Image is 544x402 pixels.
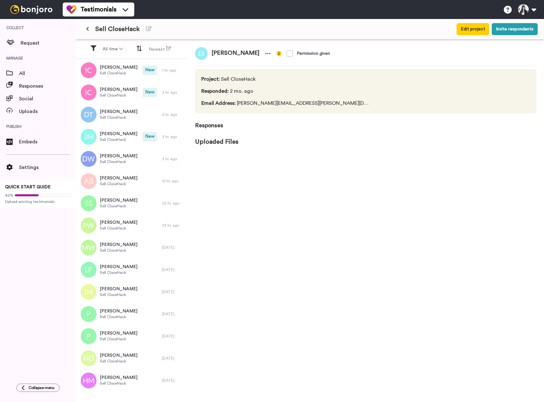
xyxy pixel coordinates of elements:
[99,43,127,55] button: All time
[76,347,187,369] a: [PERSON_NAME]Sell CloseHack[DATE]
[76,303,187,325] a: [PERSON_NAME]Sell CloseHack[DATE]
[201,75,371,83] span: Sell CloseHack
[100,336,137,342] span: Sell CloseHack
[8,5,55,14] img: bj-logo-header-white.svg
[201,89,229,94] span: Responded :
[28,385,54,390] span: Collapse menu
[81,151,97,167] img: dw.png
[81,373,97,388] img: hm.png
[76,214,187,236] a: [PERSON_NAME]Sell CloseHack23 hr. ago
[162,223,184,228] div: 23 hr. ago
[162,334,184,339] div: [DATE]
[76,59,187,81] a: [PERSON_NAME]Sell CloseHackNew1 hr. ago
[100,115,137,120] span: Sell CloseHack
[201,77,220,82] span: Project :
[100,308,137,314] span: [PERSON_NAME]
[195,130,536,146] span: Uploaded Files
[162,156,184,161] div: 3 hr. ago
[100,109,137,115] span: [PERSON_NAME]
[5,193,13,198] span: 42%
[100,270,137,275] span: Sell CloseHack
[76,81,187,104] a: [PERSON_NAME]Sell CloseHackNew2 hr. ago
[76,170,187,192] a: [PERSON_NAME]Sell CloseHack21 hr. ago
[162,68,184,73] div: 1 hr. ago
[66,4,77,15] img: tm-color.svg
[76,126,187,148] a: [PERSON_NAME]Sell CloseHackNew3 hr. ago
[81,328,97,344] img: p.png
[81,62,97,78] img: ic.png
[100,86,137,93] span: [PERSON_NAME]
[81,217,97,233] img: pw.png
[81,195,97,211] img: ss.png
[142,132,157,141] span: New
[100,381,137,386] span: Sell CloseHack
[19,95,76,103] span: Social
[76,104,187,126] a: [PERSON_NAME]Sell CloseHack2 hr. ago
[100,359,137,364] span: Sell CloseHack
[19,164,76,171] span: Settings
[81,262,97,278] img: lf.png
[19,82,76,90] span: Responses
[81,173,97,189] img: ab.png
[100,219,137,226] span: [PERSON_NAME]
[100,242,137,248] span: [PERSON_NAME]
[100,153,137,159] span: [PERSON_NAME]
[100,197,137,204] span: [PERSON_NAME]
[162,267,184,272] div: [DATE]
[81,240,97,255] img: mw.png
[100,71,137,76] span: Sell CloseHack
[76,236,187,259] a: [PERSON_NAME]Sell CloseHack[DATE]
[201,99,371,107] span: [PERSON_NAME][EMAIL_ADDRESS][PERSON_NAME][DOMAIN_NAME]
[100,264,137,270] span: [PERSON_NAME]
[162,356,184,361] div: [DATE]
[162,112,184,117] div: 2 hr. ago
[100,64,137,71] span: [PERSON_NAME]
[76,192,187,214] a: [PERSON_NAME]Sell CloseHack22 hr. ago
[5,199,71,204] span: Upload existing testimonials
[492,23,538,35] button: Invite respondents
[5,185,51,189] span: QUICK START GUIDE
[100,131,137,137] span: [PERSON_NAME]
[162,289,184,294] div: [DATE]
[81,284,97,300] img: im.png
[76,148,187,170] a: [PERSON_NAME]Sell CloseHack3 hr. ago
[100,292,137,297] span: Sell CloseHack
[162,179,184,184] div: 21 hr. ago
[19,138,76,146] span: Embeds
[76,259,187,281] a: [PERSON_NAME]Sell CloseHack[DATE]
[162,90,184,95] div: 2 hr. ago
[100,248,137,253] span: Sell CloseHack
[19,108,76,115] span: Uploads
[80,5,117,14] span: Testimonials
[21,39,76,47] span: Request
[100,181,137,186] span: Sell CloseHack
[100,314,137,319] span: Sell CloseHack
[100,93,137,98] span: Sell CloseHack
[201,87,371,95] span: 2 mo. ago
[100,175,137,181] span: [PERSON_NAME]
[16,384,60,392] button: Collapse menu
[208,47,263,60] span: [PERSON_NAME]
[457,23,489,35] button: Edit project
[297,50,330,57] div: Permission given
[95,25,140,34] span: Sell CloseHack
[19,70,76,77] span: All
[100,286,137,292] span: [PERSON_NAME]
[195,113,536,130] span: Responses
[162,201,184,206] div: 22 hr. ago
[100,352,137,359] span: [PERSON_NAME]
[81,129,97,145] img: jm.png
[201,101,236,106] span: Email Address :
[81,85,97,100] img: ic.png
[81,107,97,122] img: dt.png
[100,137,137,142] span: Sell CloseHack
[162,134,184,139] div: 3 hr. ago
[100,226,137,231] span: Sell CloseHack
[81,350,97,366] img: hd.png
[142,88,157,97] span: New
[81,306,97,322] img: p.png
[162,311,184,317] div: [DATE]
[100,330,137,336] span: [PERSON_NAME]
[76,325,187,347] a: [PERSON_NAME]Sell CloseHack[DATE]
